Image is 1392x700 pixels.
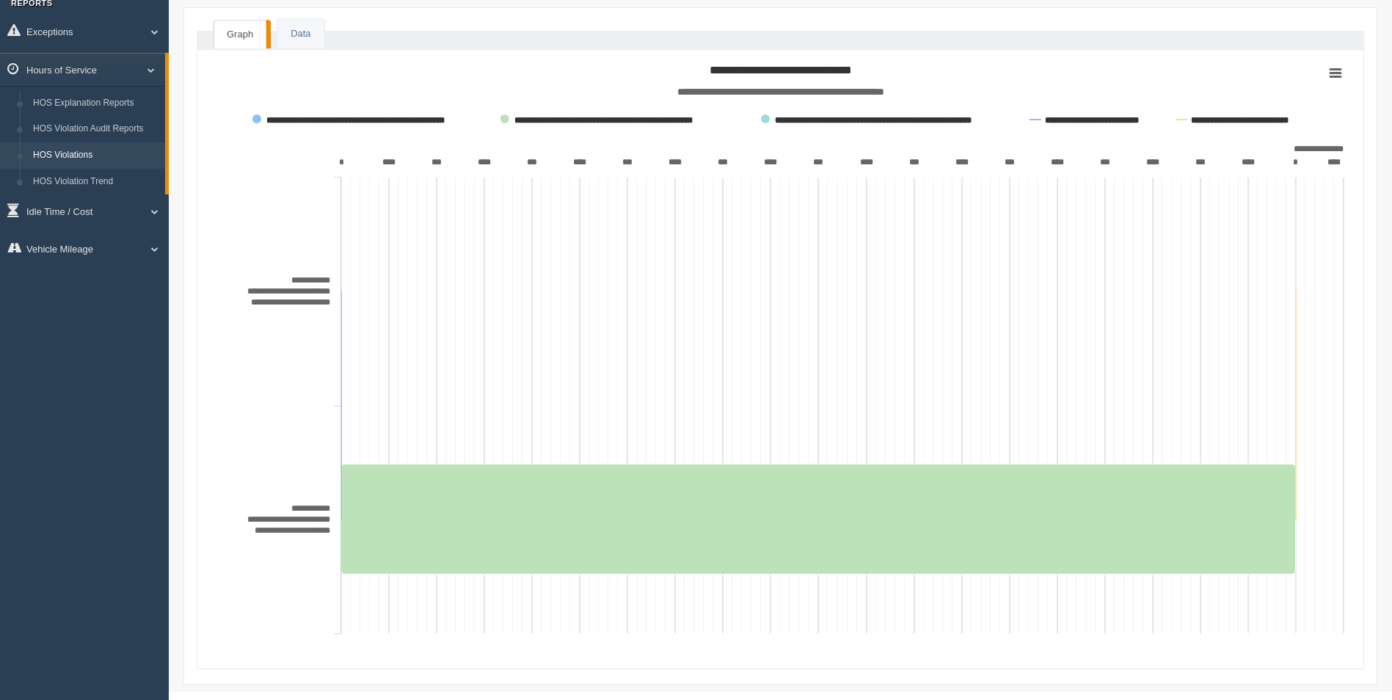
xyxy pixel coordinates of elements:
a: HOS Violations [26,142,165,169]
a: HOS Explanation Reports [26,90,165,117]
a: HOS Violation Audit Reports [26,116,165,142]
a: Data [277,19,324,49]
a: Graph [214,20,266,49]
a: HOS Violation Trend [26,169,165,195]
